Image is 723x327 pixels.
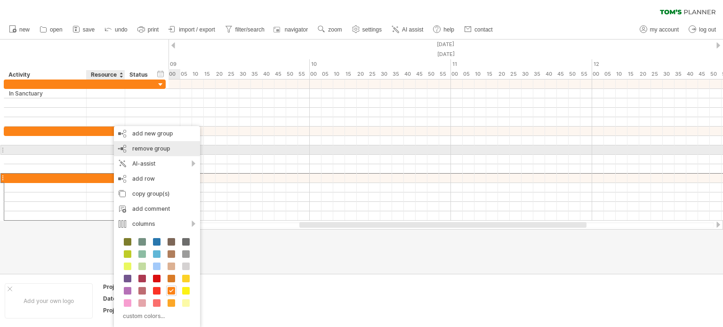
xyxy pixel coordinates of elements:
[369,69,380,79] div: 25
[710,69,722,79] div: 50
[227,69,239,79] div: 25
[169,59,310,69] div: 09
[533,69,545,79] div: 35
[639,69,651,79] div: 20
[699,26,716,33] span: log out
[148,26,159,33] span: print
[592,69,604,79] div: 00
[239,69,251,79] div: 30
[204,69,216,79] div: 15
[389,24,426,36] a: AI assist
[114,201,200,216] div: add comment
[235,26,265,33] span: filter/search
[103,295,155,303] div: Date:
[627,69,639,79] div: 15
[115,26,128,33] span: undo
[103,283,155,291] div: Project:
[462,24,496,36] a: contact
[274,69,286,79] div: 45
[686,69,698,79] div: 40
[474,26,493,33] span: contact
[166,24,218,36] a: import / export
[404,69,416,79] div: 40
[135,24,161,36] a: print
[498,69,510,79] div: 20
[5,283,93,319] div: Add your own logo
[392,69,404,79] div: 35
[103,306,155,314] div: Project Number
[486,69,498,79] div: 15
[451,59,592,69] div: 11
[119,310,193,322] div: custom colors...
[637,24,682,36] a: my account
[545,69,557,79] div: 40
[416,69,427,79] div: 45
[557,69,569,79] div: 45
[321,69,333,79] div: 05
[91,70,120,80] div: Resource
[83,26,95,33] span: save
[698,69,710,79] div: 45
[216,69,227,79] div: 20
[427,69,439,79] div: 50
[251,69,263,79] div: 35
[129,70,150,80] div: Status
[114,186,200,201] div: copy group(s)
[650,26,679,33] span: my account
[439,69,451,79] div: 55
[474,69,486,79] div: 10
[114,216,200,231] div: columns
[675,69,686,79] div: 35
[7,24,32,36] a: new
[315,24,345,36] a: zoom
[580,69,592,79] div: 55
[616,69,627,79] div: 10
[102,24,130,36] a: undo
[286,69,298,79] div: 50
[114,171,200,186] div: add row
[8,70,81,80] div: Activity
[169,69,180,79] div: 00
[345,69,357,79] div: 15
[310,69,321,79] div: 00
[298,69,310,79] div: 55
[380,69,392,79] div: 30
[431,24,457,36] a: help
[522,69,533,79] div: 30
[272,24,311,36] a: navigator
[9,89,81,98] div: In Sanctuary
[328,26,342,33] span: zoom
[402,26,423,33] span: AI assist
[70,24,97,36] a: save
[285,26,308,33] span: navigator
[569,69,580,79] div: 50
[114,156,200,171] div: AI-assist
[114,126,200,141] div: add new group
[604,69,616,79] div: 05
[357,69,369,79] div: 20
[510,69,522,79] div: 25
[686,24,719,36] a: log out
[192,69,204,79] div: 10
[362,26,382,33] span: settings
[132,145,170,152] span: remove group
[443,26,454,33] span: help
[37,24,65,36] a: open
[651,69,663,79] div: 25
[179,26,215,33] span: import / export
[263,69,274,79] div: 40
[180,69,192,79] div: 05
[50,26,63,33] span: open
[463,69,474,79] div: 05
[223,24,267,36] a: filter/search
[333,69,345,79] div: 10
[350,24,385,36] a: settings
[451,69,463,79] div: 00
[19,26,30,33] span: new
[310,59,451,69] div: 10
[663,69,675,79] div: 30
